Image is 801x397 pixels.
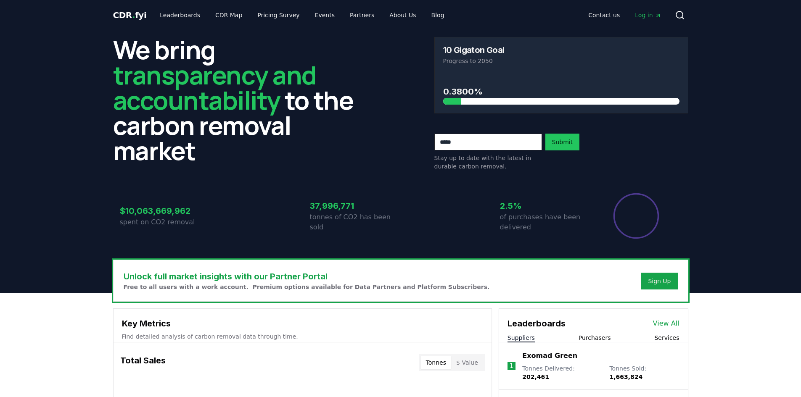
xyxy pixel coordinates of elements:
nav: Main [582,8,668,23]
a: Contact us [582,8,627,23]
h3: Total Sales [120,354,166,371]
a: CDR.fyi [113,9,147,21]
h3: 10 Gigaton Goal [443,46,505,54]
a: Events [308,8,341,23]
button: Suppliers [508,334,535,342]
a: View All [653,318,679,329]
h3: 0.3800% [443,85,679,98]
a: Blog [425,8,451,23]
a: Sign Up [648,277,671,285]
span: Log in [635,11,661,19]
button: Sign Up [641,273,677,289]
p: tonnes of CO2 has been sold [310,212,401,232]
a: CDR Map [209,8,249,23]
p: Tonnes Sold : [609,364,679,381]
h3: Unlock full market insights with our Partner Portal [124,270,490,283]
h3: 2.5% [500,200,591,212]
a: Log in [628,8,668,23]
button: Submit [545,134,580,150]
p: of purchases have been delivered [500,212,591,232]
span: CDR fyi [113,10,147,20]
p: Progress to 2050 [443,57,679,65]
p: spent on CO2 removal [120,217,211,227]
span: transparency and accountability [113,58,316,117]
p: Free to all users with a work account. Premium options available for Data Partners and Platform S... [124,283,490,291]
span: 202,461 [522,373,549,380]
p: Stay up to date with the latest in durable carbon removal. [434,154,542,171]
a: Leaderboards [153,8,207,23]
h3: 37,996,771 [310,200,401,212]
button: Purchasers [579,334,611,342]
div: Percentage of sales delivered [613,192,660,239]
nav: Main [153,8,451,23]
a: Partners [343,8,381,23]
h3: Key Metrics [122,317,483,330]
p: Find detailed analysis of carbon removal data through time. [122,332,483,341]
h3: $10,063,669,962 [120,205,211,217]
h3: Leaderboards [508,317,566,330]
button: $ Value [451,356,483,369]
button: Services [654,334,679,342]
p: Tonnes Delivered : [522,364,601,381]
a: Exomad Green [522,351,577,361]
p: 1 [509,361,513,371]
span: 1,663,824 [609,373,642,380]
button: Tonnes [421,356,451,369]
span: . [132,10,135,20]
a: Pricing Survey [251,8,306,23]
a: About Us [383,8,423,23]
h2: We bring to the carbon removal market [113,37,367,163]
